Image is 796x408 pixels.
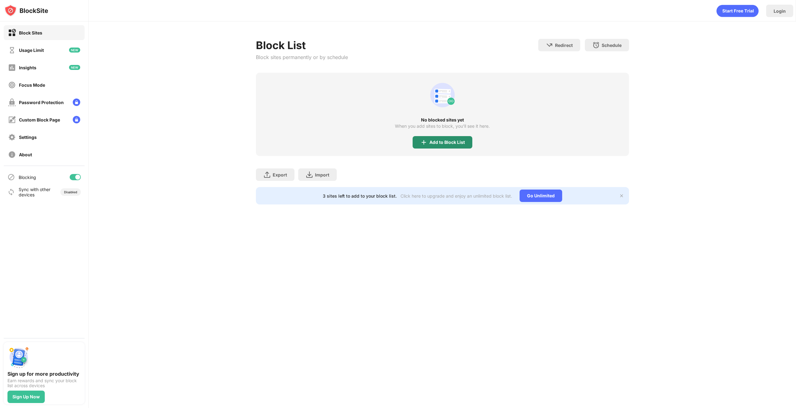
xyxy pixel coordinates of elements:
[400,193,512,199] div: Click here to upgrade and enjoy an unlimited block list.
[73,116,80,123] img: lock-menu.svg
[8,151,16,158] img: about-off.svg
[12,394,40,399] div: Sign Up Now
[716,5,759,17] div: animation
[315,172,329,177] div: Import
[520,190,562,202] div: Go Unlimited
[69,48,80,53] img: new-icon.svg
[4,4,48,17] img: logo-blocksite.svg
[7,371,81,377] div: Sign up for more productivity
[7,173,15,181] img: blocking-icon.svg
[273,172,287,177] div: Export
[64,190,77,194] div: Disabled
[256,54,348,60] div: Block sites permanently or by schedule
[19,30,42,35] div: Block Sites
[19,175,36,180] div: Blocking
[19,100,64,105] div: Password Protection
[69,65,80,70] img: new-icon.svg
[8,81,16,89] img: focus-off.svg
[256,117,629,122] div: No blocked sites yet
[19,117,60,122] div: Custom Block Page
[774,8,786,14] div: Login
[19,82,45,88] div: Focus Mode
[7,188,15,196] img: sync-icon.svg
[19,48,44,53] div: Usage Limit
[323,193,397,199] div: 3 sites left to add to your block list.
[19,152,32,157] div: About
[19,187,51,197] div: Sync with other devices
[256,39,348,52] div: Block List
[619,193,624,198] img: x-button.svg
[395,124,490,129] div: When you add sites to block, you’ll see it here.
[19,135,37,140] div: Settings
[429,140,465,145] div: Add to Block List
[602,43,622,48] div: Schedule
[8,133,16,141] img: settings-off.svg
[19,65,36,70] div: Insights
[7,346,30,368] img: push-signup.svg
[428,80,457,110] div: animation
[8,46,16,54] img: time-usage-off.svg
[8,64,16,71] img: insights-off.svg
[7,378,81,388] div: Earn rewards and sync your block list across devices
[8,116,16,124] img: customize-block-page-off.svg
[8,29,16,37] img: block-on.svg
[555,43,573,48] div: Redirect
[73,99,80,106] img: lock-menu.svg
[8,99,16,106] img: password-protection-off.svg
